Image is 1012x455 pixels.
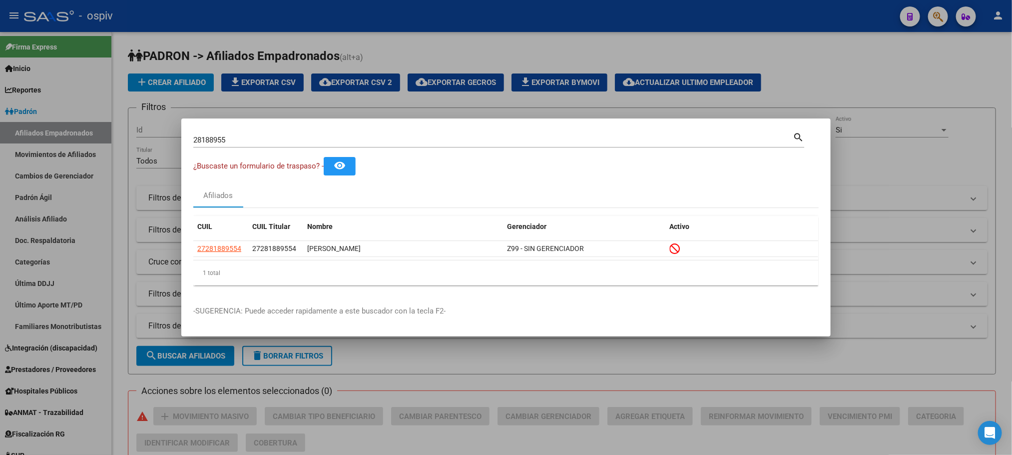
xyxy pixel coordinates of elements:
datatable-header-cell: CUIL [193,216,248,237]
span: Gerenciador [507,222,546,230]
datatable-header-cell: Activo [666,216,819,237]
span: Nombre [307,222,333,230]
span: ¿Buscaste un formulario de traspaso? - [193,161,324,170]
mat-icon: remove_red_eye [334,159,346,171]
span: 27281889554 [252,244,296,252]
span: Activo [670,222,690,230]
datatable-header-cell: Nombre [303,216,503,237]
div: 1 total [193,260,819,285]
div: Open Intercom Messenger [978,421,1002,445]
span: CUIL Titular [252,222,290,230]
datatable-header-cell: Gerenciador [503,216,666,237]
div: Afiliados [204,190,233,201]
span: CUIL [197,222,212,230]
mat-icon: search [793,130,804,142]
span: 27281889554 [197,244,241,252]
datatable-header-cell: CUIL Titular [248,216,303,237]
p: -SUGERENCIA: Puede acceder rapidamente a este buscador con la tecla F2- [193,305,819,317]
div: [PERSON_NAME] [307,243,499,254]
span: Z99 - SIN GERENCIADOR [507,244,584,252]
